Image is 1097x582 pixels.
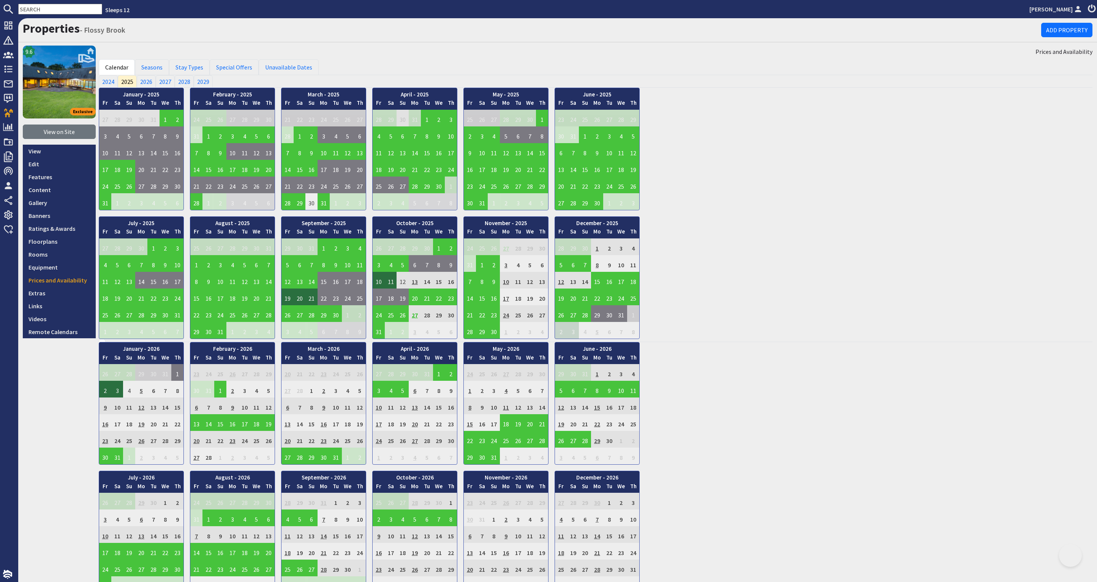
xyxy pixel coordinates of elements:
td: 29 [421,177,433,193]
td: 19 [123,160,135,177]
td: 1 [111,193,123,210]
td: 5 [500,126,512,143]
th: Sa [476,99,488,110]
a: Gallery [23,196,96,209]
td: 9 [305,143,318,160]
td: 8 [202,143,215,160]
td: 18 [330,160,342,177]
th: Mo [409,99,421,110]
td: 20 [354,160,366,177]
td: 21 [281,110,294,126]
td: 7 [281,143,294,160]
th: January - 2025 [99,88,183,99]
td: 10 [603,143,615,160]
a: View on Site [23,125,96,139]
td: 17 [445,143,457,160]
td: 21 [281,177,294,193]
a: Edit [23,158,96,170]
td: 22 [294,177,306,193]
td: 10 [226,143,239,160]
td: 6 [555,143,567,160]
a: Calendar [99,59,135,75]
th: Fr [281,99,294,110]
td: 23 [305,110,318,126]
td: 16 [464,160,476,177]
td: 14 [567,160,579,177]
td: 18 [239,160,251,177]
td: 12 [342,143,354,160]
a: Floorplans [23,235,96,248]
td: 23 [464,177,476,193]
td: 27 [99,110,111,126]
td: 1 [202,126,215,143]
th: We [160,99,172,110]
td: 15 [421,143,433,160]
td: 29 [385,110,397,126]
td: 30 [397,110,409,126]
td: 27 [354,177,366,193]
th: We [433,99,445,110]
td: 4 [239,126,251,143]
th: Fr [555,99,567,110]
small: - Flossy Brook [80,25,125,35]
td: 28 [409,177,421,193]
td: 15 [202,160,215,177]
td: 23 [591,177,603,193]
td: 22 [421,160,433,177]
td: 22 [202,177,215,193]
td: 27 [397,177,409,193]
td: 11 [373,143,385,160]
a: 2025 [118,75,137,87]
td: 22 [294,110,306,126]
td: 28 [615,110,628,126]
td: 24 [318,110,330,126]
img: Flossy Brook's icon [23,46,96,118]
th: Sa [567,99,579,110]
th: Su [579,99,591,110]
td: 6 [135,126,147,143]
a: 2024 [99,75,118,87]
td: 7 [147,126,160,143]
td: 20 [555,177,567,193]
td: 25 [239,177,251,193]
td: 27 [135,177,147,193]
a: Links [23,300,96,312]
a: 2027 [156,75,175,87]
th: Sa [202,99,215,110]
td: 11 [488,143,500,160]
td: 17 [603,160,615,177]
td: 4 [111,126,123,143]
td: 25 [615,177,628,193]
td: 13 [555,160,567,177]
td: 4 [488,126,500,143]
th: Mo [318,99,330,110]
td: 15 [579,160,591,177]
td: 14 [409,143,421,160]
td: 3 [603,126,615,143]
td: 20 [512,160,524,177]
td: 16 [305,160,318,177]
th: Mo [226,99,239,110]
td: 11 [615,143,628,160]
img: staytech_i_w-64f4e8e9ee0a9c174fd5317b4b171b261742d2d393467e5bdba4413f4f884c10.svg [3,570,12,579]
td: 26 [251,177,263,193]
td: 8 [421,126,433,143]
td: 10 [445,126,457,143]
th: Sa [385,99,397,110]
td: 12 [251,143,263,160]
th: Mo [135,99,147,110]
td: 19 [342,160,354,177]
td: 28 [281,126,294,143]
th: Tu [512,99,524,110]
td: 9 [591,143,603,160]
td: 14 [524,143,536,160]
td: 19 [385,160,397,177]
td: 23 [305,177,318,193]
td: 21 [147,160,160,177]
a: Features [23,170,96,183]
td: 2 [214,126,226,143]
th: June - 2025 [555,88,639,99]
th: Th [627,99,639,110]
td: 1 [445,177,457,193]
td: 26 [123,177,135,193]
